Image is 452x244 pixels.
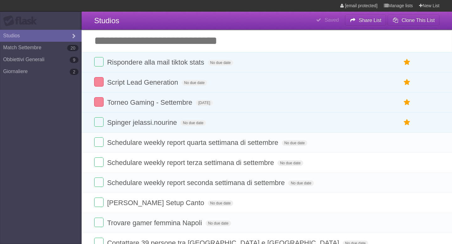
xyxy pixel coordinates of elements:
[208,60,233,66] span: No due date
[70,57,78,63] b: 9
[94,77,104,87] label: Done
[3,15,41,27] div: Flask
[107,78,180,86] span: Script Lead Generation
[288,180,314,186] span: No due date
[325,17,339,23] b: Saved
[94,137,104,147] label: Done
[94,16,119,25] span: Studios
[401,18,435,23] b: Clone This List
[67,45,78,51] b: 20
[94,178,104,187] label: Done
[107,199,206,207] span: [PERSON_NAME] Setup Canto
[94,198,104,207] label: Done
[107,58,206,66] span: Rispondere alla mail tiktok stats
[401,97,413,108] label: Star task
[206,220,231,226] span: No due date
[94,97,104,107] label: Done
[388,15,439,26] button: Clone This List
[401,57,413,67] label: Star task
[345,15,386,26] button: Share List
[107,98,194,106] span: Torneo Gaming - Settembre
[107,219,203,227] span: Trovare gamer femmina Napoli
[359,18,381,23] b: Share List
[345,3,378,8] span: [email protected]
[94,157,104,167] label: Done
[401,117,413,128] label: Star task
[182,80,207,86] span: No due date
[70,69,78,75] b: 2
[208,200,233,206] span: No due date
[277,160,303,166] span: No due date
[282,140,307,146] span: No due date
[107,119,179,126] span: Spinger jelassi.nourine
[94,117,104,127] label: Done
[107,159,276,167] span: Schedulare weekly report terza settimana di settembre
[401,77,413,88] label: Star task
[180,120,206,126] span: No due date
[107,139,280,146] span: Schedulare weekly report quarta settimana di settembre
[94,218,104,227] label: Done
[196,100,213,106] span: [DATE]
[94,57,104,66] label: Done
[107,179,286,187] span: Schedulare weekly report seconda settimana di settembre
